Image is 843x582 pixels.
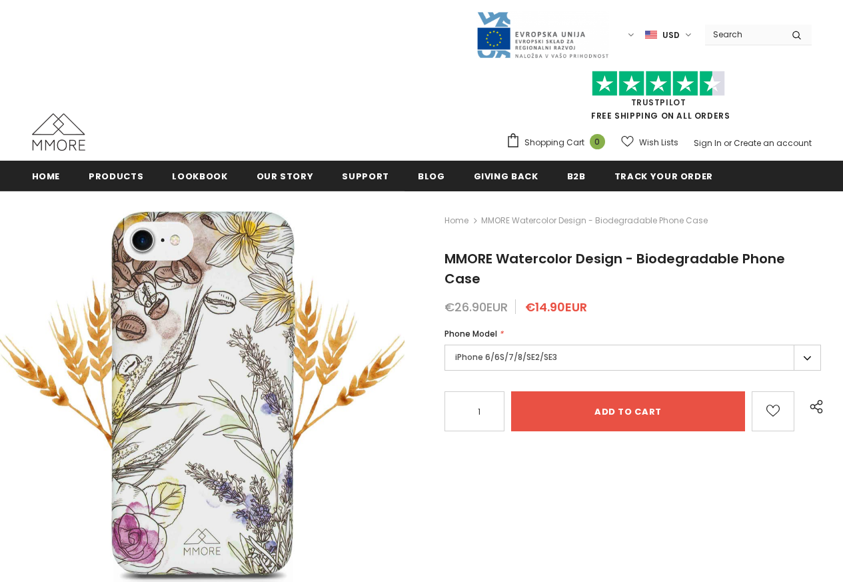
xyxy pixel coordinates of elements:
[639,136,678,149] span: Wish Lists
[342,170,389,183] span: support
[631,97,686,108] a: Trustpilot
[89,161,143,191] a: Products
[342,161,389,191] a: support
[734,137,812,149] a: Create an account
[476,29,609,40] a: Javni Razpis
[662,29,680,42] span: USD
[694,137,722,149] a: Sign In
[481,213,708,229] span: MMORE Watercolor Design - Biodegradable Phone Case
[621,131,678,154] a: Wish Lists
[614,170,713,183] span: Track your order
[257,170,314,183] span: Our Story
[172,161,227,191] a: Lookbook
[418,161,445,191] a: Blog
[511,391,745,431] input: Add to cart
[614,161,713,191] a: Track your order
[567,161,586,191] a: B2B
[476,11,609,59] img: Javni Razpis
[32,161,61,191] a: Home
[724,137,732,149] span: or
[418,170,445,183] span: Blog
[444,299,508,315] span: €26.90EUR
[444,249,785,288] span: MMORE Watercolor Design - Biodegradable Phone Case
[592,71,725,97] img: Trust Pilot Stars
[590,134,605,149] span: 0
[172,170,227,183] span: Lookbook
[257,161,314,191] a: Our Story
[32,170,61,183] span: Home
[506,133,612,153] a: Shopping Cart 0
[506,77,812,121] span: FREE SHIPPING ON ALL ORDERS
[444,213,468,229] a: Home
[645,29,657,41] img: USD
[524,136,584,149] span: Shopping Cart
[32,113,85,151] img: MMORE Cases
[705,25,782,44] input: Search Site
[474,170,538,183] span: Giving back
[444,345,821,371] label: iPhone 6/6S/7/8/SE2/SE3
[444,328,497,339] span: Phone Model
[474,161,538,191] a: Giving back
[525,299,587,315] span: €14.90EUR
[567,170,586,183] span: B2B
[89,170,143,183] span: Products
